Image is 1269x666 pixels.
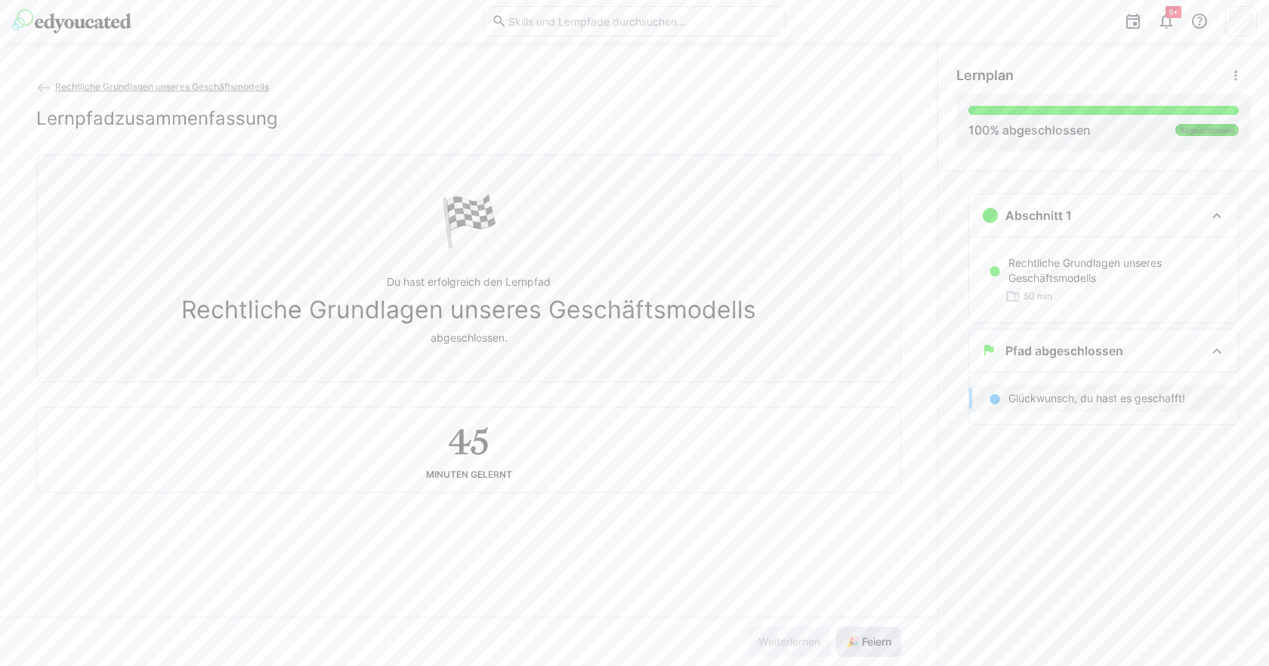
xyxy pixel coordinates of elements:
[1005,343,1123,358] h3: Pfad abgeschlossen
[956,67,1014,84] span: Lernplan
[426,469,512,480] div: Minuten gelernt
[1008,391,1185,406] p: Glückwunsch, du hast es geschafft!
[749,627,830,657] button: Weiterlernen
[181,296,756,324] span: Rechtliche Grundlagen unseres Geschäftsmodells
[55,81,269,92] span: Rechtliche Grundlagen unseres Geschäftsmodells
[756,634,823,649] span: Weiterlernen
[1175,124,1239,136] div: Abgeschlossen
[36,81,269,92] a: Rechtliche Grundlagen unseres Geschäftsmodells
[836,627,901,657] button: 🎉 Feiern
[439,191,499,250] div: 🏁
[507,14,777,28] input: Skills und Lernpfade durchsuchen…
[1008,256,1226,286] p: Rechtliche Grundlagen unseres Geschäftsmodells
[1169,8,1178,17] span: 9+
[181,274,756,345] p: Du hast erfolgreich den Lernpfad abgeschlossen.
[1005,208,1072,223] h3: Abschnitt 1
[844,634,894,649] span: 🎉 Feiern
[448,420,489,463] h2: 45
[1024,290,1052,302] span: 50 min
[968,121,1091,139] div: % abgeschlossen
[36,107,278,130] h2: Lernpfadzusammenfassung
[968,122,990,138] span: 100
